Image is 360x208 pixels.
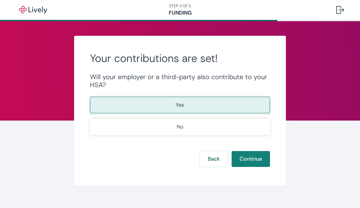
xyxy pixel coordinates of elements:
p: No [177,123,183,131]
button: Continue [232,151,270,167]
button: Log out [331,2,349,18]
h2: Your contributions are set! [90,52,270,65]
div: Will your employer or a third-party also contribute to your HSA? [90,73,270,89]
p: Yes [176,101,184,109]
button: Back [200,151,228,167]
button: No [90,119,270,135]
img: Lively [15,6,52,14]
button: Yes [90,97,270,113]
